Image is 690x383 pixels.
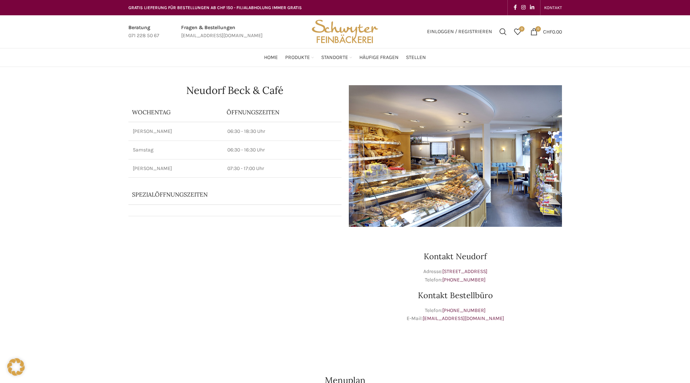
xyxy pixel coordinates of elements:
[128,24,159,40] a: Infobox link
[285,54,310,61] span: Produkte
[543,28,562,35] bdi: 0.00
[285,50,314,65] a: Produkte
[181,24,263,40] a: Infobox link
[309,28,380,34] a: Site logo
[321,50,352,65] a: Standorte
[125,50,566,65] div: Main navigation
[406,54,426,61] span: Stellen
[359,50,399,65] a: Häufige Fragen
[359,54,399,61] span: Häufige Fragen
[527,24,566,39] a: 0 CHF0.00
[519,26,525,32] span: 0
[133,128,219,135] p: [PERSON_NAME]
[349,307,562,323] p: Telefon: E-Mail:
[528,3,537,13] a: Linkedin social link
[511,3,519,13] a: Facebook social link
[227,146,337,154] p: 06:30 - 16:30 Uhr
[309,15,380,48] img: Bäckerei Schwyter
[442,277,486,283] a: [PHONE_NUMBER]
[510,24,525,39] div: Meine Wunschliste
[132,190,318,198] p: Spezialöffnungszeiten
[132,108,219,116] p: Wochentag
[406,50,426,65] a: Stellen
[423,315,504,321] a: [EMAIL_ADDRESS][DOMAIN_NAME]
[227,108,338,116] p: ÖFFNUNGSZEITEN
[264,54,278,61] span: Home
[321,54,348,61] span: Standorte
[544,0,562,15] a: KONTAKT
[133,146,219,154] p: Samstag
[427,29,492,34] span: Einloggen / Registrieren
[128,234,342,343] iframe: schwyter martinsbruggstrasse
[543,28,552,35] span: CHF
[227,128,337,135] p: 06:30 - 18:30 Uhr
[349,291,562,299] h3: Kontakt Bestellbüro
[128,5,302,10] span: GRATIS LIEFERUNG FÜR BESTELLUNGEN AB CHF 150 - FILIALABHOLUNG IMMER GRATIS
[349,252,562,260] h3: Kontakt Neudorf
[541,0,566,15] div: Secondary navigation
[423,24,496,39] a: Einloggen / Registrieren
[510,24,525,39] a: 0
[227,165,337,172] p: 07:30 - 17:00 Uhr
[128,85,342,95] h1: Neudorf Beck & Café
[496,24,510,39] a: Suchen
[519,3,528,13] a: Instagram social link
[544,5,562,10] span: KONTAKT
[535,26,541,32] span: 0
[264,50,278,65] a: Home
[349,268,562,284] p: Adresse: Telefon:
[133,165,219,172] p: [PERSON_NAME]
[442,307,486,313] a: [PHONE_NUMBER]
[442,268,487,275] a: [STREET_ADDRESS]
